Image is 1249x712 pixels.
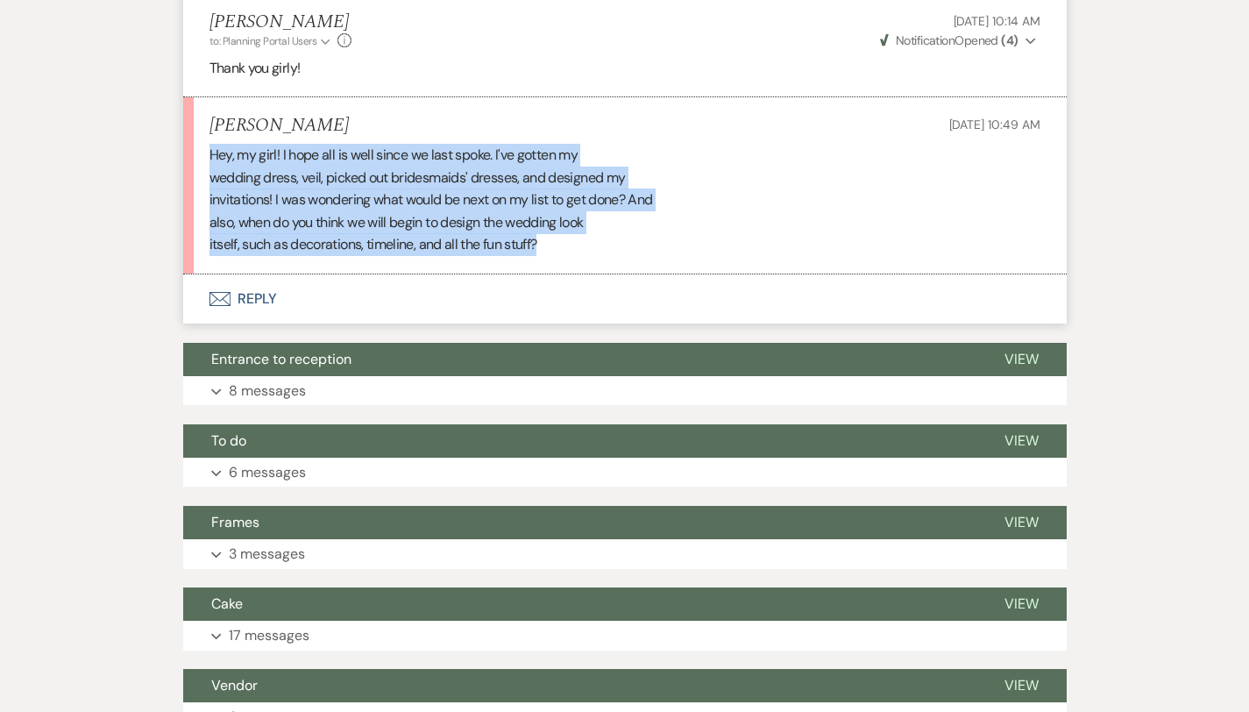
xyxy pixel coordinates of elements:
[976,506,1067,539] button: View
[183,539,1067,569] button: 3 messages
[209,144,1040,256] div: Hey, my girl! I hope all is well since we last spoke. I've gotten my wedding dress, veil, picked ...
[211,350,351,368] span: Entrance to reception
[896,32,954,48] span: Notification
[183,506,976,539] button: Frames
[229,380,306,402] p: 8 messages
[976,587,1067,621] button: View
[183,458,1067,488] button: 6 messages
[183,274,1067,324] button: Reply
[211,431,246,450] span: To do
[209,57,1040,80] p: Thank you girly!
[183,343,976,376] button: Entrance to reception
[976,669,1067,702] button: View
[183,587,976,621] button: Cake
[183,424,976,458] button: To do
[229,624,309,647] p: 17 messages
[1004,676,1039,694] span: View
[1004,513,1039,531] span: View
[229,543,305,566] p: 3 messages
[880,32,1018,48] span: Opened
[954,13,1040,29] span: [DATE] 10:14 AM
[209,11,352,33] h5: [PERSON_NAME]
[209,33,334,49] button: to: Planning Portal Users
[1004,350,1039,368] span: View
[949,117,1040,132] span: [DATE] 10:49 AM
[877,32,1040,50] button: NotificationOpened (4)
[1001,32,1018,48] strong: ( 4 )
[211,595,243,613] span: Cake
[976,343,1067,376] button: View
[209,115,349,137] h5: [PERSON_NAME]
[976,424,1067,458] button: View
[183,669,976,702] button: Vendor
[183,621,1067,651] button: 17 messages
[229,461,306,484] p: 6 messages
[211,513,259,531] span: Frames
[211,676,258,694] span: Vendor
[183,376,1067,406] button: 8 messages
[1004,431,1039,450] span: View
[1004,595,1039,613] span: View
[209,34,317,48] span: to: Planning Portal Users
